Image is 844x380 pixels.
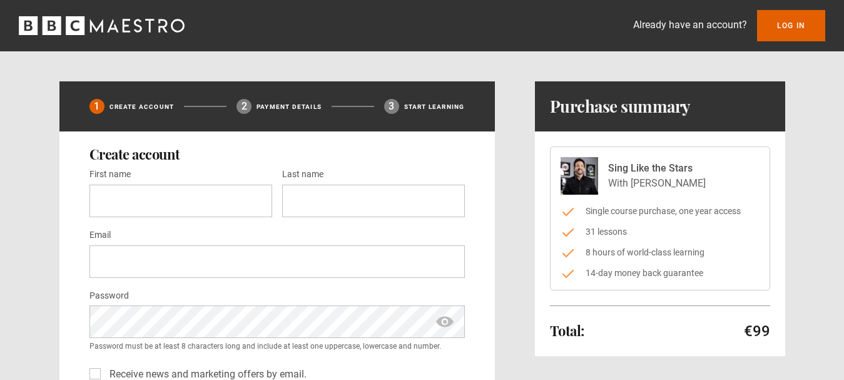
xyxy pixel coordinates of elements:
h1: Purchase summary [550,96,691,116]
p: Start learning [404,102,465,111]
li: 14-day money back guarantee [561,267,760,280]
label: First name [89,167,131,182]
li: Single course purchase, one year access [561,205,760,218]
div: 1 [89,99,104,114]
h2: Create account [89,146,465,162]
label: Email [89,228,111,243]
div: 2 [236,99,252,114]
span: show password [435,306,455,338]
p: Payment details [257,102,322,111]
p: Create Account [109,102,175,111]
p: €99 [744,321,770,341]
p: Already have an account? [633,18,747,33]
a: Log In [757,10,825,41]
small: Password must be at least 8 characters long and include at least one uppercase, lowercase and num... [89,341,465,352]
p: Sing Like the Stars [608,161,706,176]
li: 31 lessons [561,225,760,239]
label: Password [89,289,129,304]
label: Last name [282,167,323,182]
h2: Total: [550,323,584,338]
p: With [PERSON_NAME] [608,176,706,191]
svg: BBC Maestro [19,16,185,35]
li: 8 hours of world-class learning [561,246,760,259]
div: 3 [384,99,399,114]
